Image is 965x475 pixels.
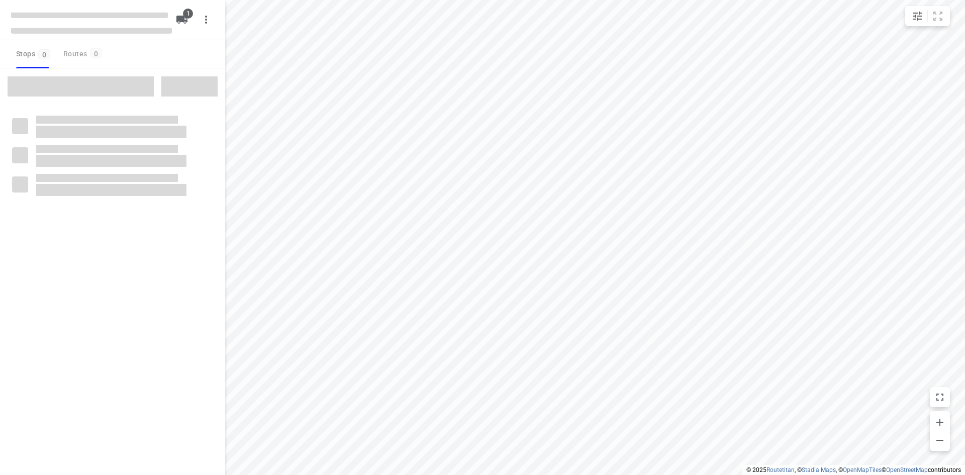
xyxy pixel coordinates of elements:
[766,466,795,473] a: Routetitan
[802,466,836,473] a: Stadia Maps
[843,466,882,473] a: OpenMapTiles
[907,6,927,26] button: Map settings
[905,6,950,26] div: small contained button group
[886,466,928,473] a: OpenStreetMap
[746,466,961,473] li: © 2025 , © , © © contributors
